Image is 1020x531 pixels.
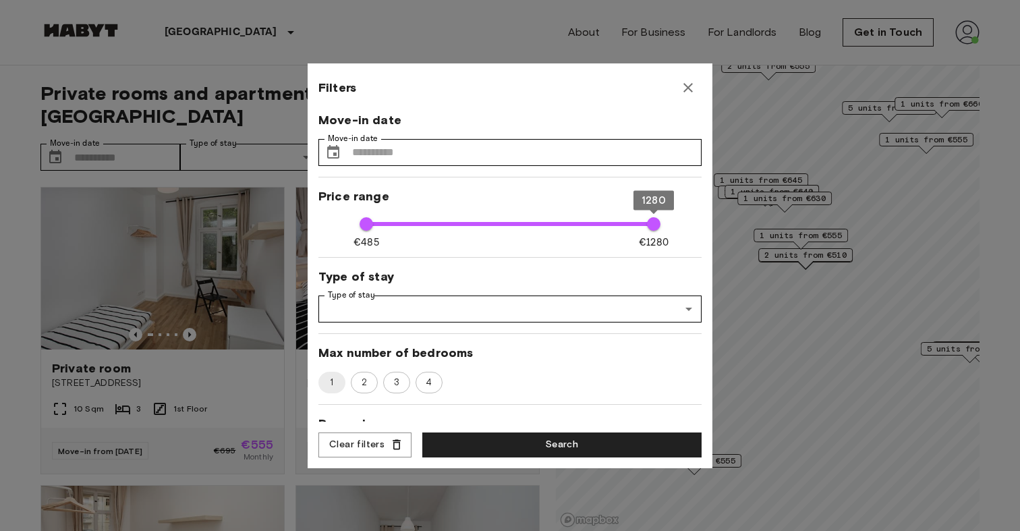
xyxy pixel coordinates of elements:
[416,372,443,393] div: 4
[639,235,669,250] span: €1280
[387,376,407,389] span: 3
[351,372,378,393] div: 2
[318,112,702,128] span: Move-in date
[642,194,666,206] span: 1280
[422,432,702,457] button: Search
[354,376,374,389] span: 2
[328,133,378,144] label: Move-in date
[328,289,375,301] label: Type of stay
[383,372,410,393] div: 3
[318,188,702,204] span: Price range
[318,269,702,285] span: Type of stay
[318,80,356,96] span: Filters
[322,376,341,389] span: 1
[318,416,702,432] span: Room size
[418,376,439,389] span: 4
[318,432,412,457] button: Clear filters
[318,372,345,393] div: 1
[320,139,347,166] button: Choose date
[318,345,702,361] span: Max number of bedrooms
[353,235,379,250] span: €485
